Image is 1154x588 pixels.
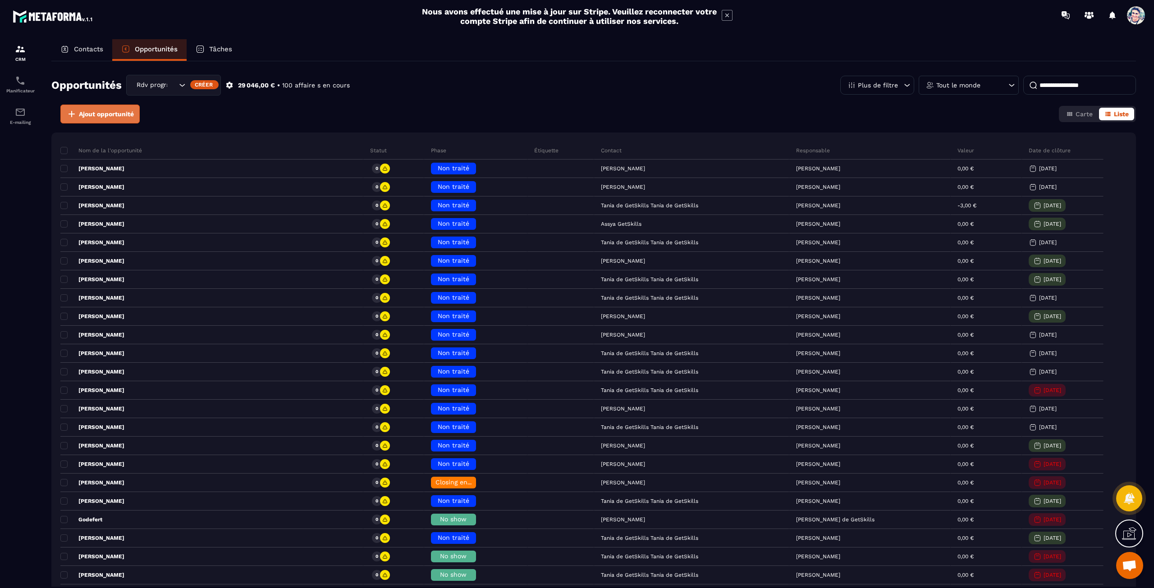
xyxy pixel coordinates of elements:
[376,406,378,412] p: 0
[796,461,840,467] p: [PERSON_NAME]
[126,75,221,96] div: Search for option
[1044,221,1061,227] p: [DATE]
[957,221,974,227] p: 0,00 €
[936,82,980,88] p: Tout le monde
[1061,108,1098,120] button: Carte
[282,81,350,90] p: 100 affaire s en cours
[376,239,378,246] p: 0
[957,406,974,412] p: 0,00 €
[1044,202,1061,209] p: [DATE]
[796,165,840,172] p: [PERSON_NAME]
[277,81,280,90] p: •
[1029,147,1071,154] p: Date de clôture
[796,202,840,209] p: [PERSON_NAME]
[1076,110,1093,118] span: Carte
[438,386,469,393] span: Non traité
[534,147,559,154] p: Étiquette
[376,572,378,578] p: 0
[1044,258,1061,264] p: [DATE]
[376,313,378,319] p: 0
[440,571,467,578] span: No show
[796,295,840,301] p: [PERSON_NAME]
[957,461,974,467] p: 0,00 €
[376,461,378,467] p: 0
[1044,535,1061,541] p: [DATE]
[796,184,840,190] p: [PERSON_NAME]
[796,535,840,541] p: [PERSON_NAME]
[376,184,378,190] p: 0
[376,258,378,264] p: 0
[1039,332,1057,338] p: [DATE]
[15,75,26,86] img: scheduler
[209,45,232,53] p: Tâches
[376,553,378,560] p: 0
[376,479,378,486] p: 0
[438,460,469,467] span: Non traité
[957,387,974,393] p: 0,00 €
[957,442,974,449] p: 0,00 €
[190,80,219,89] div: Créer
[376,295,378,301] p: 0
[438,405,469,412] span: Non traité
[438,423,469,430] span: Non traité
[1114,110,1129,118] span: Liste
[796,479,840,486] p: [PERSON_NAME]
[957,350,974,356] p: 0,00 €
[135,45,178,53] p: Opportunités
[60,424,124,431] p: [PERSON_NAME]
[796,239,840,246] p: [PERSON_NAME]
[1044,276,1061,283] p: [DATE]
[1044,313,1061,319] p: [DATE]
[438,368,469,375] span: Non traité
[376,424,378,430] p: 0
[168,80,177,90] input: Search for option
[435,479,487,486] span: Closing en cours
[60,571,124,579] p: [PERSON_NAME]
[796,572,840,578] p: [PERSON_NAME]
[957,313,974,319] p: 0,00 €
[957,239,974,246] p: 0,00 €
[60,165,124,172] p: [PERSON_NAME]
[74,45,103,53] p: Contacts
[438,275,469,283] span: Non traité
[370,147,387,154] p: Statut
[1044,498,1061,504] p: [DATE]
[60,516,102,523] p: Godefert
[440,515,467,523] span: No show
[957,572,974,578] p: 0,00 €
[1039,239,1057,246] p: [DATE]
[1039,369,1057,375] p: [DATE]
[796,387,840,393] p: [PERSON_NAME]
[438,220,469,227] span: Non traité
[187,39,241,61] a: Tâches
[60,368,124,375] p: [PERSON_NAME]
[1044,461,1061,467] p: [DATE]
[13,8,94,24] img: logo
[134,80,168,90] span: Rdv programmé
[79,109,134,119] span: Ajout opportunité
[1044,479,1061,486] p: [DATE]
[15,107,26,118] img: email
[238,81,275,90] p: 29 046,00 €
[376,332,378,338] p: 0
[796,276,840,283] p: [PERSON_NAME]
[1039,295,1057,301] p: [DATE]
[957,424,974,430] p: 0,00 €
[440,552,467,560] span: No show
[796,498,840,504] p: [PERSON_NAME]
[376,498,378,504] p: 0
[2,100,38,132] a: emailemailE-mailing
[1039,184,1057,190] p: [DATE]
[957,369,974,375] p: 0,00 €
[1039,406,1057,412] p: [DATE]
[60,442,124,449] p: [PERSON_NAME]
[796,258,840,264] p: [PERSON_NAME]
[438,294,469,301] span: Non traité
[796,147,830,154] p: Responsable
[60,534,124,542] p: [PERSON_NAME]
[60,331,124,338] p: [PERSON_NAME]
[376,535,378,541] p: 0
[60,105,140,123] button: Ajout opportunité
[438,349,469,356] span: Non traité
[60,276,124,283] p: [PERSON_NAME]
